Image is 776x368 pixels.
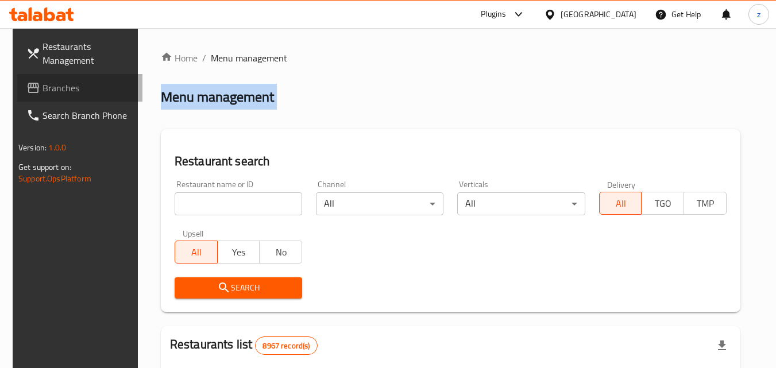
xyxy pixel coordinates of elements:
[175,241,218,264] button: All
[17,33,142,74] a: Restaurants Management
[481,7,506,21] div: Plugins
[183,229,204,237] label: Upsell
[211,51,287,65] span: Menu management
[316,192,443,215] div: All
[561,8,636,21] div: [GEOGRAPHIC_DATA]
[217,241,260,264] button: Yes
[684,192,727,215] button: TMP
[264,244,298,261] span: No
[646,195,680,212] span: TGO
[18,140,47,155] span: Version:
[708,332,736,359] div: Export file
[161,51,740,65] nav: breadcrumb
[170,336,318,355] h2: Restaurants list
[222,244,256,261] span: Yes
[17,74,142,102] a: Branches
[17,102,142,129] a: Search Branch Phone
[43,81,133,95] span: Branches
[175,192,302,215] input: Search for restaurant name or ID..
[757,8,760,21] span: z
[259,241,302,264] button: No
[175,153,727,170] h2: Restaurant search
[689,195,722,212] span: TMP
[256,340,316,351] span: 8967 record(s)
[175,277,302,299] button: Search
[161,51,198,65] a: Home
[18,171,91,186] a: Support.OpsPlatform
[641,192,684,215] button: TGO
[43,109,133,122] span: Search Branch Phone
[457,192,585,215] div: All
[184,281,293,295] span: Search
[202,51,206,65] li: /
[43,40,133,67] span: Restaurants Management
[48,140,66,155] span: 1.0.0
[599,192,642,215] button: All
[180,244,213,261] span: All
[255,336,317,355] div: Total records count
[161,88,274,106] h2: Menu management
[18,160,71,175] span: Get support on:
[607,180,636,188] label: Delivery
[604,195,638,212] span: All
